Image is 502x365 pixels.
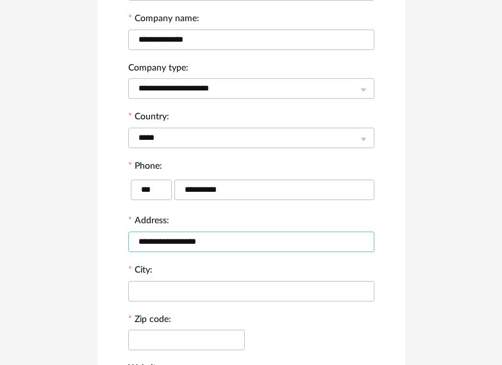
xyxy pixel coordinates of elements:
[128,266,153,277] label: City:
[128,64,188,75] label: Company type:
[128,315,171,327] label: Zip code:
[128,216,169,228] label: Address:
[128,14,199,26] label: Company name:
[128,162,162,173] label: Phone:
[128,112,169,124] label: Country:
